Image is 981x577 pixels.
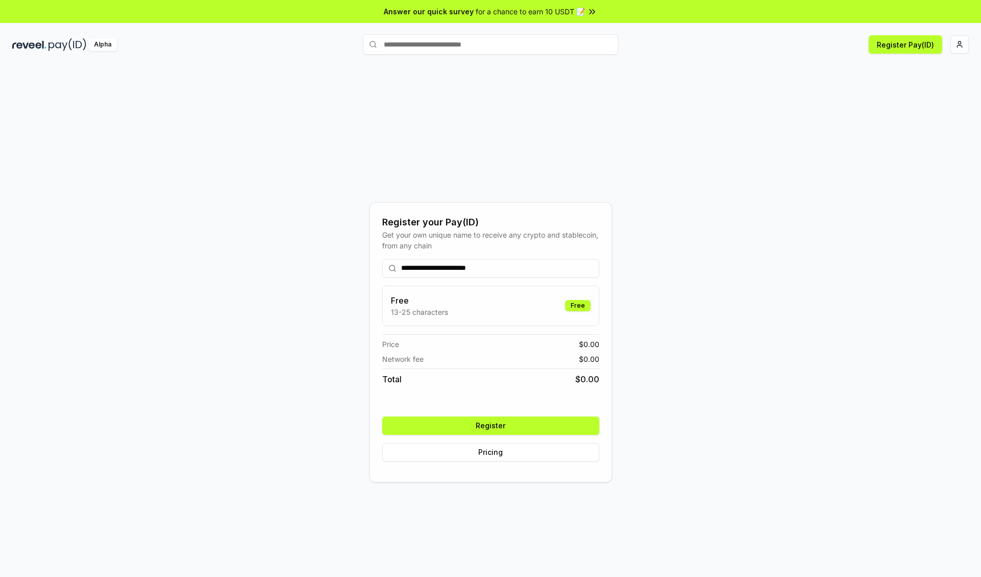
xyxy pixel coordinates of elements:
[384,6,474,17] span: Answer our quick survey
[382,354,424,364] span: Network fee
[579,339,599,350] span: $ 0.00
[579,354,599,364] span: $ 0.00
[382,215,599,229] div: Register your Pay(ID)
[391,307,448,317] p: 13-25 characters
[869,35,942,54] button: Register Pay(ID)
[382,373,402,385] span: Total
[382,417,599,435] button: Register
[382,443,599,461] button: Pricing
[382,229,599,251] div: Get your own unique name to receive any crypto and stablecoin, from any chain
[565,300,591,311] div: Free
[391,294,448,307] h3: Free
[49,38,86,51] img: pay_id
[476,6,585,17] span: for a chance to earn 10 USDT 📝
[382,339,399,350] span: Price
[575,373,599,385] span: $ 0.00
[12,38,46,51] img: reveel_dark
[88,38,117,51] div: Alpha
